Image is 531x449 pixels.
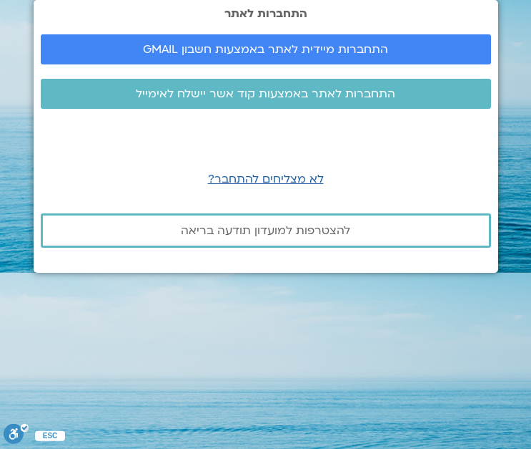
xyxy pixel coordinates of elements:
a: לא מצליחים להתחבר? [208,171,324,187]
a: להצטרפות למועדון תודעה בריאה [41,213,491,248]
a: התחברות לאתר באמצעות קוד אשר יישלח לאימייל [41,79,491,109]
a: התחברות מיידית לאתר באמצעות חשבון GMAIL [41,34,491,64]
span: התחברות מיידית לאתר באמצעות חשבון GMAIL [143,43,388,56]
span: התחברות לאתר באמצעות קוד אשר יישלח לאימייל [136,87,395,100]
span: להצטרפות למועדון תודעה בריאה [181,224,350,237]
h2: התחברות לאתר [41,7,491,20]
